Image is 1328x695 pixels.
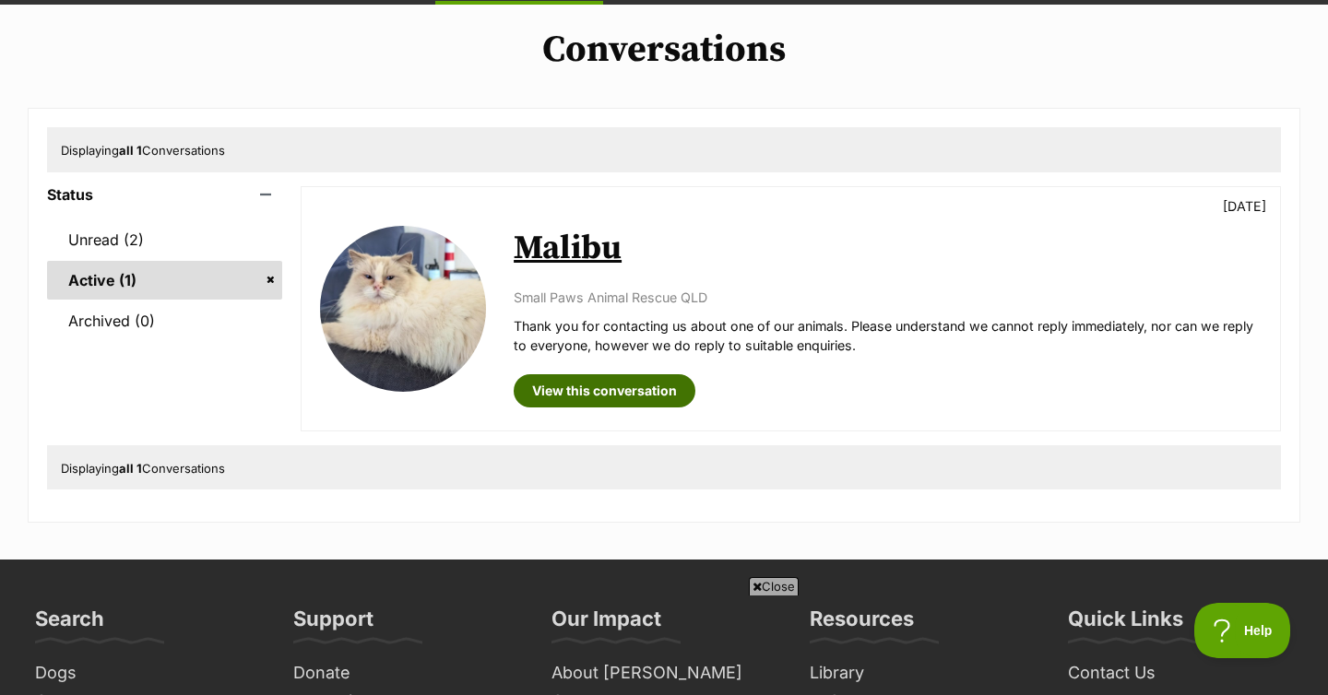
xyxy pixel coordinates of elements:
[61,461,225,476] span: Displaying Conversations
[1068,606,1183,642] h3: Quick Links
[514,316,1262,356] p: Thank you for contacting us about one of our animals. Please understand we cannot reply immediate...
[47,186,282,203] header: Status
[320,226,486,392] img: Malibu
[47,301,282,340] a: Archived (0)
[35,606,104,642] h3: Search
[514,228,622,269] a: Malibu
[1223,196,1266,216] p: [DATE]
[61,143,225,158] span: Displaying Conversations
[749,577,799,595] span: Close
[47,220,282,259] a: Unread (2)
[293,606,373,642] h3: Support
[119,143,142,158] strong: all 1
[514,374,695,407] a: View this conversation
[1061,659,1300,688] a: Contact Us
[28,659,267,688] a: Dogs
[514,288,1262,307] p: Small Paws Animal Rescue QLD
[328,603,1000,686] iframe: Advertisement
[119,461,142,476] strong: all 1
[1194,603,1291,658] iframe: Help Scout Beacon - Open
[47,261,282,300] a: Active (1)
[286,659,526,688] a: Donate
